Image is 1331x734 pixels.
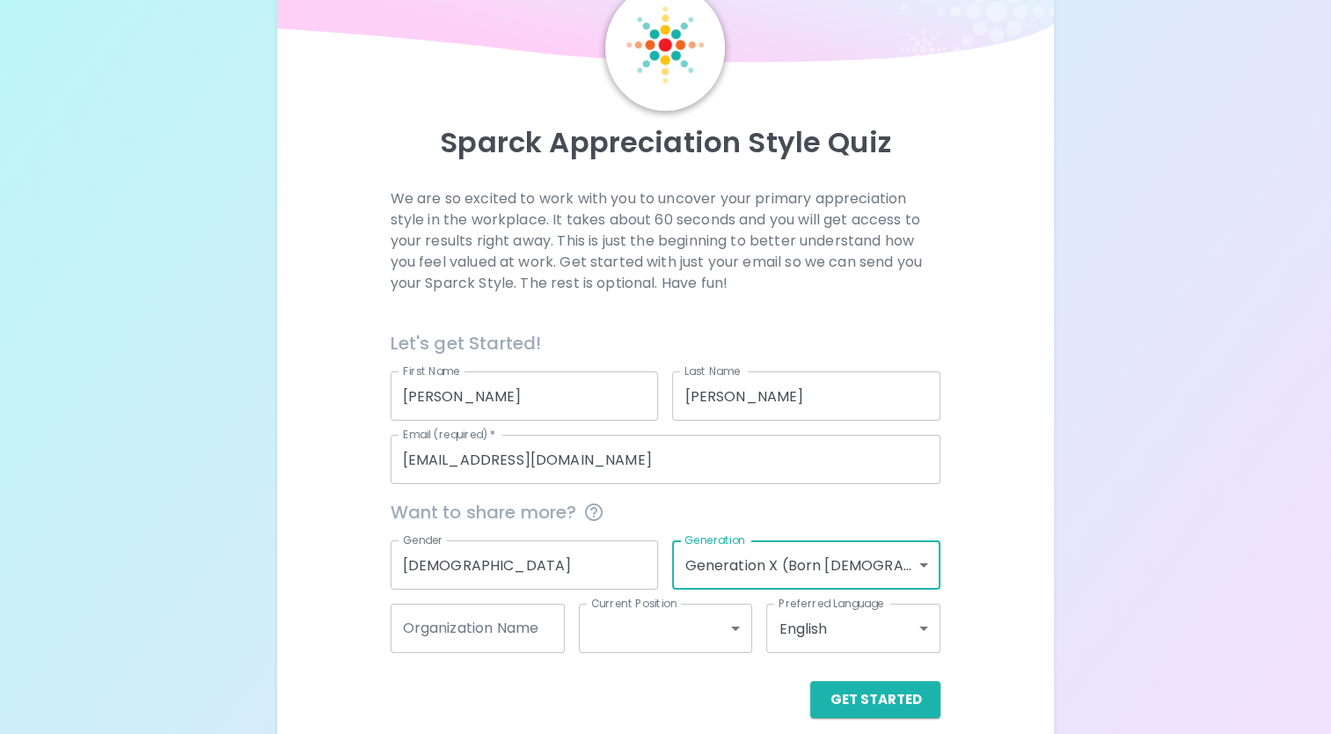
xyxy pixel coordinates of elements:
label: Gender [403,532,443,547]
h6: Let's get Started! [391,329,941,357]
label: Generation [684,532,745,547]
img: Sparck Logo [626,6,704,84]
div: Generation X (Born [DEMOGRAPHIC_DATA] - [DEMOGRAPHIC_DATA]) [672,540,940,590]
svg: This information is completely confidential and only used for aggregated appreciation studies at ... [583,502,604,523]
p: Sparck Appreciation Style Quiz [298,125,1033,160]
label: Current Position [591,596,676,611]
button: Get Started [810,681,940,718]
div: English [766,604,940,653]
label: Last Name [684,363,740,378]
label: Preferred Language [779,596,884,611]
span: Want to share more? [391,498,941,526]
label: First Name [403,363,460,378]
p: We are so excited to work with you to uncover your primary appreciation style in the workplace. I... [391,188,941,294]
label: Email (required) [403,427,496,442]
